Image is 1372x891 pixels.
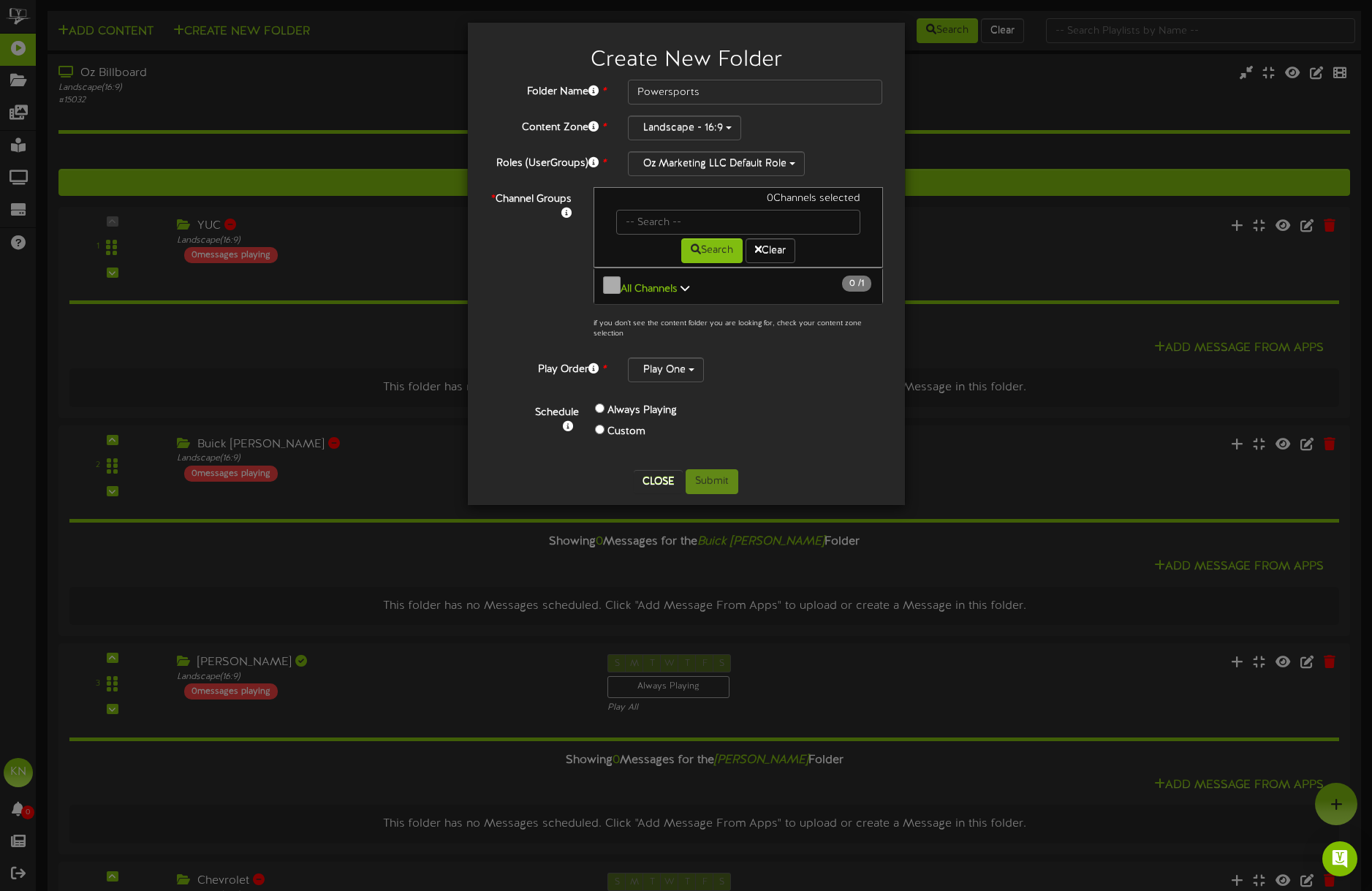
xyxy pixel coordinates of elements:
[628,115,741,140] button: Landscape - 16:9
[479,115,617,135] label: Content Zone
[686,469,738,494] button: Submit
[616,210,860,235] input: -- Search --
[535,407,579,418] b: Schedule
[746,238,795,263] button: Clear
[605,192,871,210] div: 0 Channels selected
[842,276,871,292] span: / 1
[621,284,678,295] b: All Channels
[1322,841,1357,876] div: Open Intercom Messenger
[479,357,617,377] label: Play Order
[594,268,883,305] button: All Channels 0 /1
[607,425,645,439] label: Custom
[849,278,858,289] span: 0
[479,80,617,99] label: Folder Name
[607,403,677,418] label: Always Playing
[628,357,704,382] button: Play One
[490,48,883,72] h2: Create New Folder
[479,151,617,171] label: Roles (UserGroups)
[628,151,805,176] button: Oz Marketing LLC Default Role
[479,187,583,221] label: Channel Groups
[681,238,743,263] button: Search
[628,80,883,105] input: Folder Name
[634,470,683,493] button: Close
